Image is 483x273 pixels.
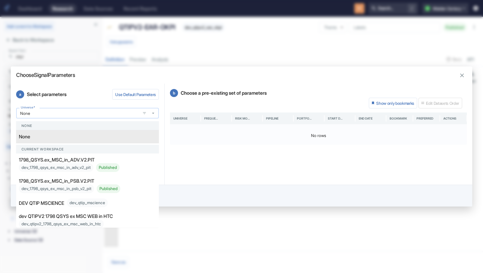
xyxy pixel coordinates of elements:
[313,114,321,122] button: Sort
[279,114,287,122] button: Sort
[11,66,472,78] h2: Choose Signal Parameters
[220,114,228,122] button: Sort
[21,105,35,109] label: Universe
[297,117,313,120] div: Portfolio Pipeline
[16,89,112,100] p: Select parameters
[170,89,467,97] p: Choose a pre-existing set of parameters
[141,109,148,117] button: open filters
[173,117,187,120] div: Universe
[19,177,94,184] p: 1798_QSYS.ex_MSC_in_PSB.V2.PIT
[369,98,417,108] button: Show only bookmarks
[204,117,220,120] div: Frequency
[19,133,30,140] p: None
[16,145,159,153] div: Current workspace
[170,89,178,97] span: b
[251,114,259,122] button: Sort
[19,213,113,220] p: dev QTIPV2 1798 QSYS ex MSC WEB in HTC
[344,114,352,122] button: Sort
[188,114,196,122] button: Sort
[19,199,64,207] p: DEV QTIP MSCIENCE
[170,125,467,147] div: No rows
[16,121,159,130] div: None
[235,117,251,120] div: Risk Model
[112,89,159,100] button: Use Default Parameters
[19,156,95,163] p: 1798_QSYS.ex_MSC_in_ADV.V2.PIT
[266,117,278,120] div: Pipeline
[328,117,344,120] div: Start Date
[443,117,456,120] div: Actions
[16,90,24,98] span: a
[390,117,407,120] div: Bookmark
[373,114,381,122] button: Sort
[416,117,433,120] div: Preferred
[359,117,372,120] div: End Date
